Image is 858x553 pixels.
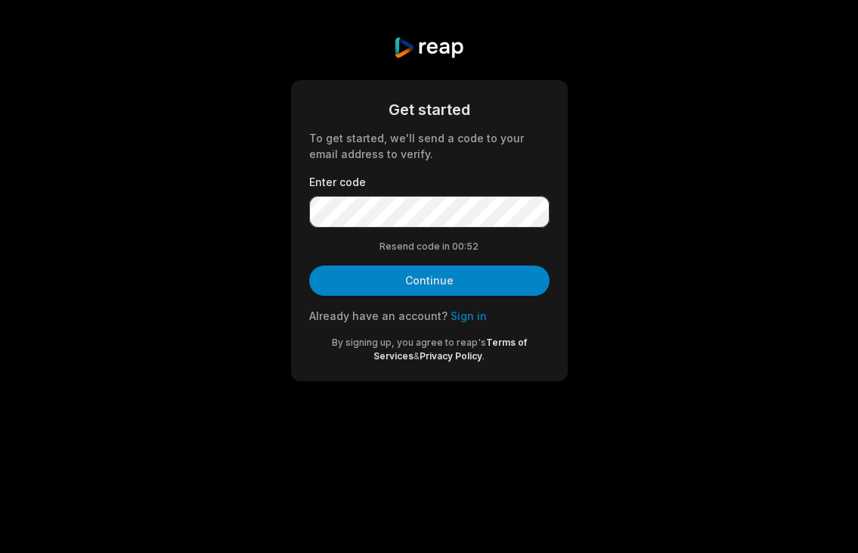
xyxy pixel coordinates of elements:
span: By signing up, you agree to reap's [332,337,486,348]
div: To get started, we'll send a code to your email address to verify. [309,130,550,162]
label: Enter code [309,174,550,190]
a: Sign in [451,309,487,322]
a: Privacy Policy [420,350,482,362]
div: Get started [309,98,550,121]
span: Already have an account? [309,309,448,322]
span: . [482,350,485,362]
span: & [414,350,420,362]
span: 52 [466,240,479,253]
button: Continue [309,266,550,296]
img: reap [393,36,465,59]
div: Resend code in 00: [309,240,550,253]
a: Terms of Services [373,337,527,362]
